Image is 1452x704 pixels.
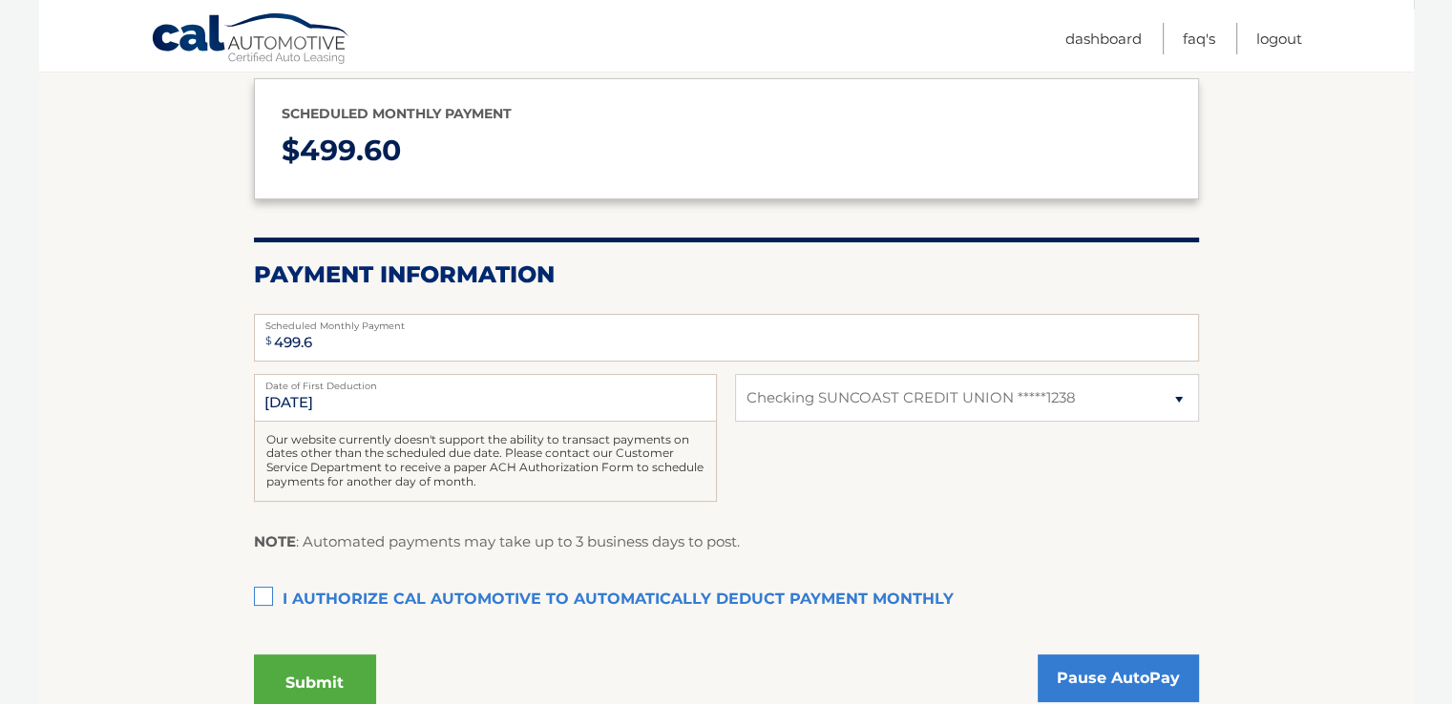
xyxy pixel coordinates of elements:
h2: Payment Information [254,260,1199,289]
a: Cal Automotive [151,12,351,68]
p: : Automated payments may take up to 3 business days to post. [254,529,740,554]
label: I authorize cal automotive to automatically deduct payment monthly [254,581,1199,619]
input: Payment Amount [254,314,1199,362]
a: Logout [1256,23,1302,54]
label: Scheduled Monthly Payment [254,314,1199,329]
a: Pause AutoPay [1038,654,1199,702]
span: $ [260,320,278,362]
p: $ [282,126,1171,176]
a: FAQ's [1183,23,1215,54]
div: Our website currently doesn't support the ability to transact payments on dates other than the sc... [254,422,717,502]
strong: NOTE [254,532,296,550]
a: Dashboard [1065,23,1142,54]
span: 499.60 [300,133,401,168]
p: Scheduled monthly payment [282,102,1171,126]
label: Date of First Deduction [254,374,717,389]
input: Payment Date [254,374,717,422]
